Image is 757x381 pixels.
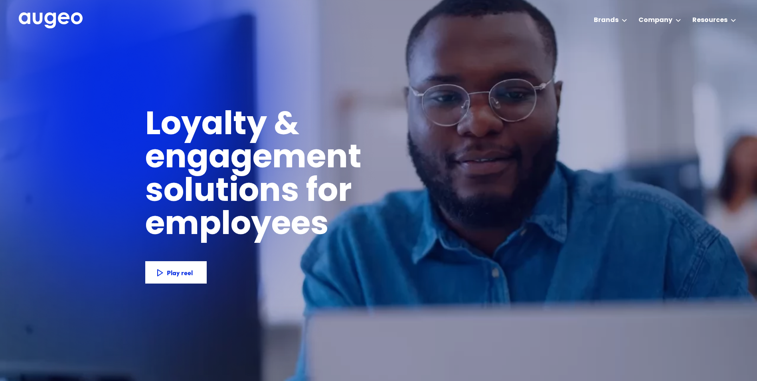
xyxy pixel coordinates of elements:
h1: Loyalty & engagement solutions for [145,109,490,209]
div: Company [638,16,672,25]
a: Play reel [145,261,207,284]
div: Brands [594,16,619,25]
h1: employees [145,209,343,242]
img: Augeo's full logo in white. [19,12,83,29]
a: home [19,12,83,29]
div: Resources [692,16,727,25]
